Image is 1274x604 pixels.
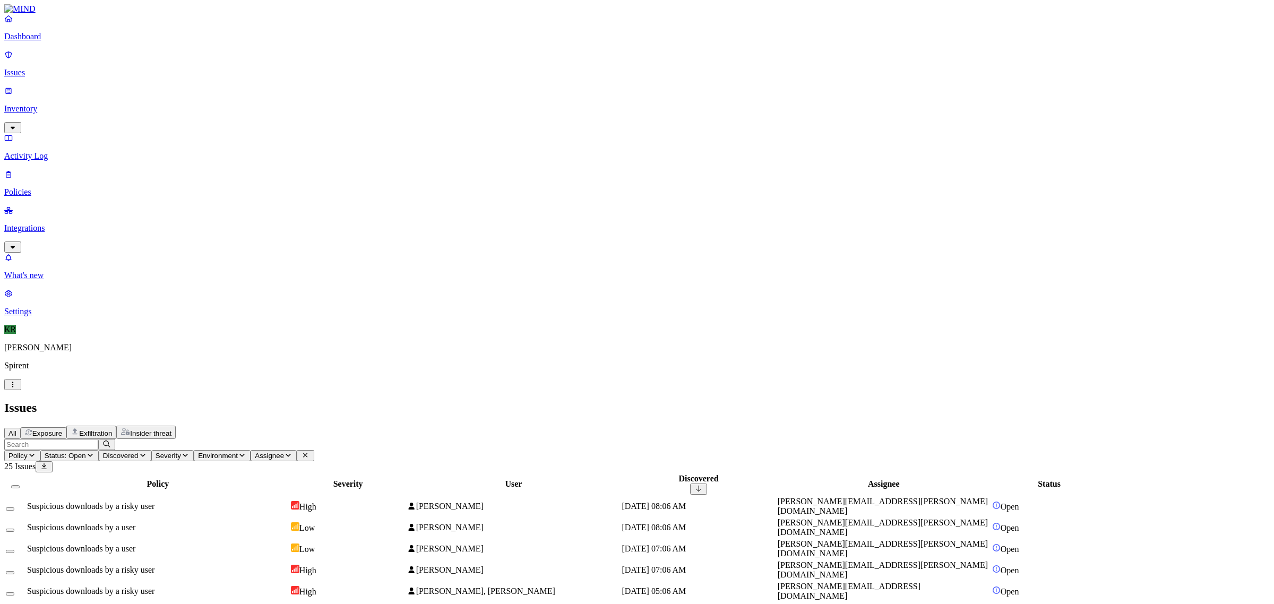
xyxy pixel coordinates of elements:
[103,452,139,460] span: Discovered
[416,544,484,553] span: [PERSON_NAME]
[291,565,299,573] img: severity-high
[156,452,181,460] span: Severity
[4,169,1270,197] a: Policies
[255,452,284,460] span: Assignee
[4,133,1270,161] a: Activity Log
[992,479,1107,489] div: Status
[299,566,316,575] span: High
[1001,587,1019,596] span: Open
[4,462,36,471] span: 25 Issues
[778,560,988,579] span: [PERSON_NAME][EMAIL_ADDRESS][PERSON_NAME][DOMAIN_NAME]
[299,502,316,511] span: High
[27,523,135,532] span: Suspicious downloads by a user
[27,544,135,553] span: Suspicious downloads by a user
[6,529,14,532] button: Select row
[992,522,1001,531] img: status-open
[4,32,1270,41] p: Dashboard
[4,205,1270,251] a: Integrations
[291,522,299,531] img: severity-low
[1001,523,1019,532] span: Open
[27,502,154,511] span: Suspicious downloads by a risky user
[407,479,619,489] div: User
[992,543,1001,552] img: status-open
[4,343,1270,352] p: [PERSON_NAME]
[622,544,686,553] span: [DATE] 07:06 AM
[11,485,20,488] button: Select all
[291,479,406,489] div: Severity
[291,586,299,594] img: severity-high
[778,518,988,537] span: [PERSON_NAME][EMAIL_ADDRESS][PERSON_NAME][DOMAIN_NAME]
[299,523,315,532] span: Low
[4,307,1270,316] p: Settings
[992,565,1001,573] img: status-open
[622,586,686,596] span: [DATE] 05:06 AM
[778,497,988,515] span: [PERSON_NAME][EMAIL_ADDRESS][PERSON_NAME][DOMAIN_NAME]
[291,501,299,510] img: severity-high
[1001,566,1019,575] span: Open
[622,565,686,574] span: [DATE] 07:06 AM
[4,187,1270,197] p: Policies
[622,502,686,511] span: [DATE] 08:06 AM
[416,523,484,532] span: [PERSON_NAME]
[622,474,775,484] div: Discovered
[32,429,62,437] span: Exposure
[778,539,988,558] span: [PERSON_NAME][EMAIL_ADDRESS][PERSON_NAME][DOMAIN_NAME]
[6,571,14,574] button: Select row
[1001,545,1019,554] span: Open
[4,151,1270,161] p: Activity Log
[4,223,1270,233] p: Integrations
[4,289,1270,316] a: Settings
[4,4,36,14] img: MIND
[416,565,484,574] span: [PERSON_NAME]
[4,439,98,450] input: Search
[4,4,1270,14] a: MIND
[27,479,289,489] div: Policy
[416,502,484,511] span: [PERSON_NAME]
[291,543,299,552] img: severity-low
[622,523,686,532] span: [DATE] 08:06 AM
[6,592,14,596] button: Select row
[778,582,920,600] span: [PERSON_NAME][EMAIL_ADDRESS][DOMAIN_NAME]
[4,104,1270,114] p: Inventory
[4,361,1270,370] p: Spirent
[79,429,112,437] span: Exfiltration
[4,14,1270,41] a: Dashboard
[4,68,1270,77] p: Issues
[4,50,1270,77] a: Issues
[4,271,1270,280] p: What's new
[8,452,28,460] span: Policy
[416,586,555,596] span: [PERSON_NAME], [PERSON_NAME]
[130,429,171,437] span: Insider threat
[8,429,16,437] span: All
[1001,502,1019,511] span: Open
[27,586,154,596] span: Suspicious downloads by a risky user
[27,565,154,574] span: Suspicious downloads by a risky user
[198,452,238,460] span: Environment
[6,550,14,553] button: Select row
[45,452,86,460] span: Status: Open
[4,325,16,334] span: KR
[4,253,1270,280] a: What's new
[299,587,316,596] span: High
[4,86,1270,132] a: Inventory
[6,507,14,511] button: Select row
[778,479,990,489] div: Assignee
[299,545,315,554] span: Low
[4,401,1270,415] h2: Issues
[992,586,1001,594] img: status-open
[992,501,1001,510] img: status-open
